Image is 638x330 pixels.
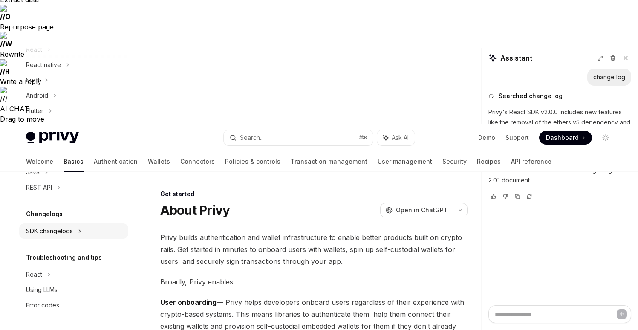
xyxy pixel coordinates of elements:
[240,133,264,143] div: Search...
[380,203,453,217] button: Open in ChatGPT
[442,151,467,172] a: Security
[599,131,612,145] button: Toggle dark mode
[511,151,551,172] a: API reference
[477,151,501,172] a: Recipes
[26,209,63,219] h5: Changelogs
[26,285,58,295] div: Using LLMs
[26,300,59,310] div: Error codes
[19,282,128,298] a: Using LLMs
[94,151,138,172] a: Authentication
[617,309,627,319] button: Send message
[26,269,42,280] div: React
[26,182,52,193] div: REST API
[180,151,215,172] a: Connectors
[160,203,230,218] h1: About Privy
[19,298,128,313] a: Error codes
[160,232,468,267] span: Privy builds authentication and wallet infrastructure to enable better products built on crypto r...
[26,151,53,172] a: Welcome
[224,130,373,145] button: Search...⌘K
[26,252,102,263] h5: Troubleshooting and tips
[378,151,432,172] a: User management
[26,132,79,144] img: light logo
[26,226,73,236] div: SDK changelogs
[160,298,217,307] strong: User onboarding
[392,133,409,142] span: Ask AI
[160,276,468,288] span: Broadly, Privy enables:
[478,133,495,142] a: Demo
[539,131,592,145] a: Dashboard
[64,151,84,172] a: Basics
[396,206,448,214] span: Open in ChatGPT
[225,151,280,172] a: Policies & controls
[546,133,579,142] span: Dashboard
[160,190,468,198] div: Get started
[359,134,368,141] span: ⌘ K
[488,165,631,185] p: This information was found in the "Migrating to 2.0" document.
[26,167,40,177] div: Java
[148,151,170,172] a: Wallets
[291,151,367,172] a: Transaction management
[377,130,415,145] button: Ask AI
[505,133,529,142] a: Support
